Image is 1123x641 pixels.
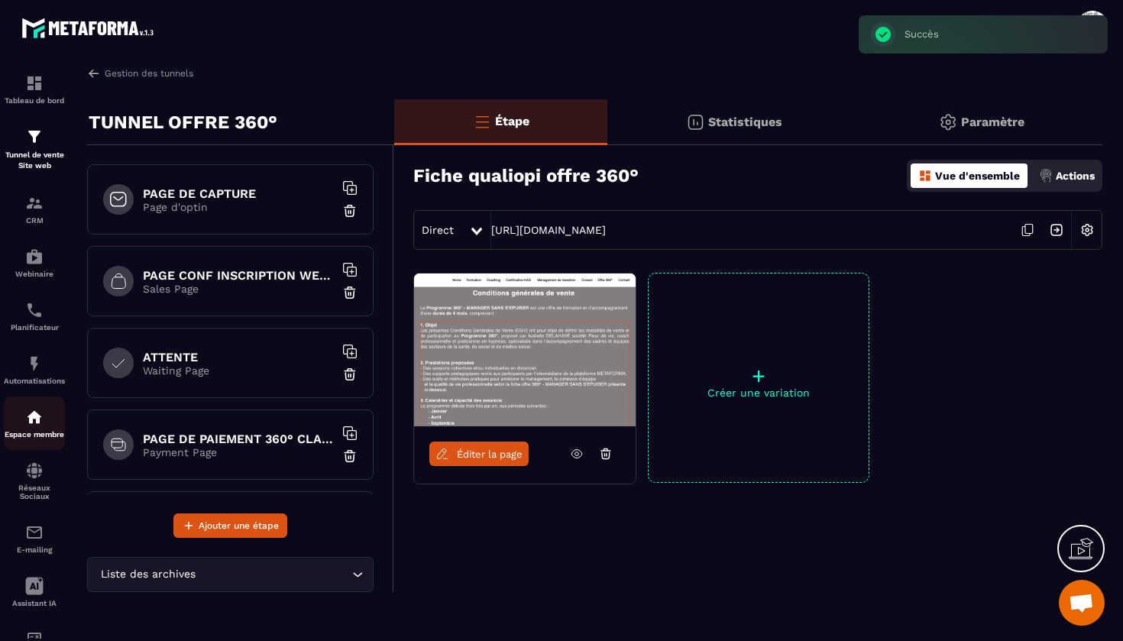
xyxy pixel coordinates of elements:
a: social-networksocial-networkRéseaux Sociaux [4,450,65,512]
div: Search for option [87,557,374,592]
p: Créer une variation [649,387,869,399]
span: Direct [422,224,454,236]
p: Assistant IA [4,599,65,607]
img: automations [25,248,44,266]
p: Planificateur [4,323,65,332]
a: formationformationCRM [4,183,65,236]
img: formation [25,194,44,212]
h3: Fiche qualiopi offre 360° [413,165,639,186]
p: Tableau de bord [4,96,65,105]
a: Gestion des tunnels [87,66,193,80]
img: automations [25,408,44,426]
button: Ajouter une étape [173,513,287,538]
img: formation [25,128,44,146]
img: bars-o.4a397970.svg [473,112,491,131]
input: Search for option [199,566,348,583]
p: Actions [1056,170,1095,182]
a: formationformationTunnel de vente Site web [4,116,65,183]
a: automationsautomationsEspace membre [4,397,65,450]
span: Éditer la page [457,448,523,460]
img: trash [342,285,358,300]
img: setting-gr.5f69749f.svg [939,113,957,131]
img: social-network [25,461,44,480]
p: E-mailing [4,545,65,554]
a: automationsautomationsWebinaire [4,236,65,290]
img: actions.d6e523a2.png [1039,169,1053,183]
img: logo [21,14,159,42]
h6: ATTENTE [143,350,334,364]
img: email [25,523,44,542]
p: Waiting Page [143,364,334,377]
img: stats.20deebd0.svg [686,113,704,131]
p: Payment Page [143,446,334,458]
img: trash [342,367,358,382]
img: trash [342,448,358,464]
img: setting-w.858f3a88.svg [1073,215,1102,244]
img: arrow-next.bcc2205e.svg [1042,215,1071,244]
div: Ouvrir le chat [1059,580,1105,626]
p: TUNNEL OFFRE 360° [89,107,277,138]
img: dashboard-orange.40269519.svg [918,169,932,183]
a: emailemailE-mailing [4,512,65,565]
a: [URL][DOMAIN_NAME] [491,224,606,236]
span: Liste des archives [97,566,199,583]
p: Sales Page [143,283,334,295]
a: schedulerschedulerPlanificateur [4,290,65,343]
img: image [414,274,636,426]
img: arrow [87,66,101,80]
p: Étape [495,114,529,128]
img: trash [342,203,358,219]
p: CRM [4,216,65,225]
p: Tunnel de vente Site web [4,150,65,171]
img: scheduler [25,301,44,319]
h6: PAGE CONF INSCRIPTION WEBINAIRE [143,268,334,283]
p: Paramètre [961,115,1024,129]
img: automations [25,354,44,373]
p: Automatisations [4,377,65,385]
a: Éditer la page [429,442,529,466]
p: Réseaux Sociaux [4,484,65,500]
span: Ajouter une étape [199,518,279,533]
a: formationformationTableau de bord [4,63,65,116]
h6: PAGE DE CAPTURE [143,186,334,201]
p: Webinaire [4,270,65,278]
p: + [649,365,869,387]
a: automationsautomationsAutomatisations [4,343,65,397]
p: Page d'optin [143,201,334,213]
p: Vue d'ensemble [935,170,1020,182]
a: Assistant IA [4,565,65,619]
p: Espace membre [4,430,65,439]
img: formation [25,74,44,92]
p: Statistiques [708,115,782,129]
h6: PAGE DE PAIEMENT 360° CLASSIQUE [143,432,334,446]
